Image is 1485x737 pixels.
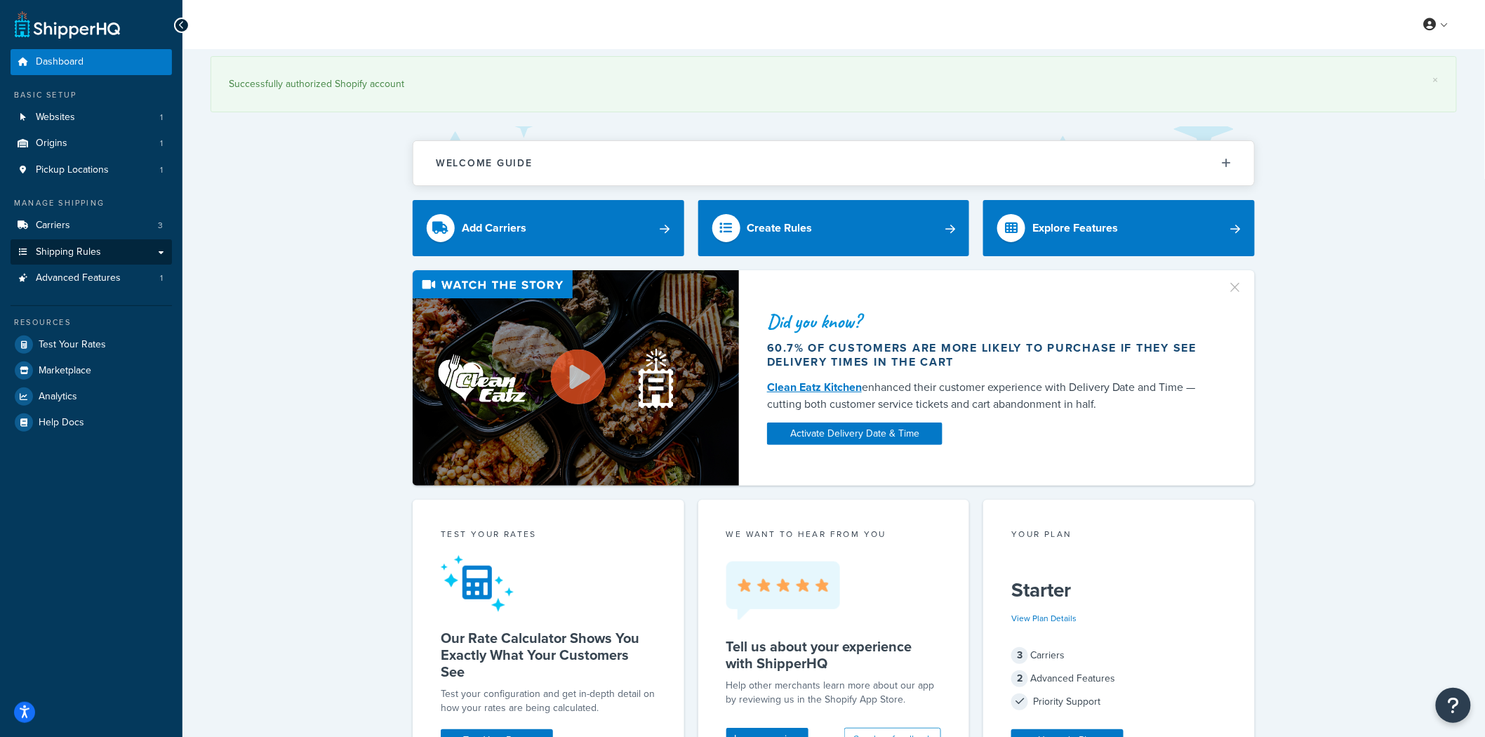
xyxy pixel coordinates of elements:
a: Activate Delivery Date & Time [767,423,943,445]
p: we want to hear from you [726,528,942,540]
li: Carriers [11,213,172,239]
div: Test your rates [441,528,656,544]
div: 60.7% of customers are more likely to purchase if they see delivery times in the cart [767,341,1211,369]
div: Successfully authorized Shopify account [229,74,1439,94]
span: Help Docs [39,417,84,429]
p: Help other merchants learn more about our app by reviewing us in the Shopify App Store. [726,679,942,707]
h5: Tell us about your experience with ShipperHQ [726,638,942,672]
span: Pickup Locations [36,164,109,176]
a: Marketplace [11,358,172,383]
a: Help Docs [11,410,172,435]
span: Origins [36,138,67,150]
a: Clean Eatz Kitchen [767,379,862,395]
a: Add Carriers [413,200,684,256]
span: Analytics [39,391,77,403]
div: Advanced Features [1011,669,1227,689]
a: Create Rules [698,200,970,256]
span: 1 [160,112,163,124]
div: Test your configuration and get in-depth detail on how your rates are being calculated. [441,687,656,715]
li: Pickup Locations [11,157,172,183]
a: Explore Features [983,200,1255,256]
a: View Plan Details [1011,612,1077,625]
div: Create Rules [747,218,813,238]
span: Shipping Rules [36,246,101,258]
span: 1 [160,164,163,176]
div: Explore Features [1032,218,1118,238]
div: Add Carriers [462,218,526,238]
div: Your Plan [1011,528,1227,544]
span: 1 [160,272,163,284]
div: Priority Support [1011,692,1227,712]
span: 3 [158,220,163,232]
span: Test Your Rates [39,339,106,351]
a: Test Your Rates [11,332,172,357]
span: 3 [1011,647,1028,664]
a: Shipping Rules [11,239,172,265]
span: 2 [1011,670,1028,687]
span: Dashboard [36,56,84,68]
button: Welcome Guide [413,141,1254,185]
span: Websites [36,112,75,124]
a: Websites1 [11,105,172,131]
img: Video thumbnail [413,270,739,486]
a: Advanced Features1 [11,265,172,291]
a: × [1433,74,1439,86]
span: Carriers [36,220,70,232]
li: Websites [11,105,172,131]
button: Open Resource Center [1436,688,1471,723]
a: Analytics [11,384,172,409]
div: Basic Setup [11,89,172,101]
span: Marketplace [39,365,91,377]
li: Advanced Features [11,265,172,291]
a: Origins1 [11,131,172,157]
span: 1 [160,138,163,150]
li: Origins [11,131,172,157]
a: Dashboard [11,49,172,75]
h5: Our Rate Calculator Shows You Exactly What Your Customers See [441,630,656,680]
h2: Welcome Guide [436,158,533,168]
h5: Starter [1011,579,1227,602]
div: Carriers [1011,646,1227,665]
div: enhanced their customer experience with Delivery Date and Time — cutting both customer service ti... [767,379,1211,413]
div: Manage Shipping [11,197,172,209]
div: Did you know? [767,312,1211,331]
div: Resources [11,317,172,328]
span: Advanced Features [36,272,121,284]
a: Carriers3 [11,213,172,239]
a: Pickup Locations1 [11,157,172,183]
